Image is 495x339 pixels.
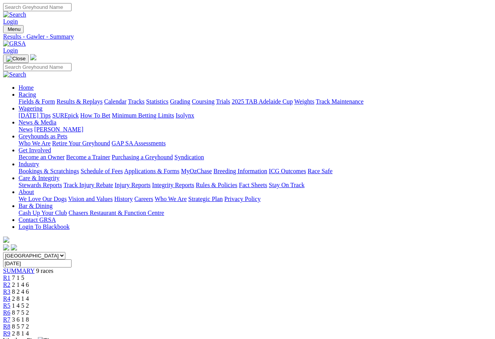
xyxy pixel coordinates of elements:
[3,40,26,47] img: GRSA
[12,330,29,337] span: 2 8 1 4
[19,98,492,105] div: Racing
[19,182,62,188] a: Stewards Reports
[68,210,164,216] a: Chasers Restaurant & Function Centre
[19,91,36,98] a: Racing
[19,105,43,112] a: Wagering
[19,175,60,181] a: Care & Integrity
[19,210,492,216] div: Bar & Dining
[269,168,306,174] a: ICG Outcomes
[152,182,194,188] a: Integrity Reports
[3,63,72,71] input: Search
[3,33,492,40] div: Results - Gawler - Summary
[19,140,492,147] div: Greyhounds as Pets
[66,154,110,160] a: Become a Trainer
[19,112,492,119] div: Wagering
[3,323,10,330] a: R8
[19,168,79,174] a: Bookings & Scratchings
[3,18,18,25] a: Login
[52,112,79,119] a: SUREpick
[6,56,26,62] img: Close
[19,203,53,209] a: Bar & Dining
[3,281,10,288] a: R2
[19,84,34,91] a: Home
[19,126,492,133] div: News & Media
[170,98,190,105] a: Grading
[19,154,492,161] div: Get Involved
[19,154,65,160] a: Become an Owner
[19,126,32,133] a: News
[3,288,10,295] a: R3
[112,154,173,160] a: Purchasing a Greyhound
[19,196,492,203] div: About
[12,302,29,309] span: 1 4 5 2
[3,274,10,281] a: R1
[269,182,304,188] a: Stay On Track
[12,274,24,281] span: 7 1 5
[52,140,110,147] a: Retire Your Greyhound
[12,323,29,330] span: 8 5 7 2
[3,47,18,54] a: Login
[12,316,29,323] span: 3 6 1 8
[19,112,51,119] a: [DATE] Tips
[196,182,237,188] a: Rules & Policies
[8,26,20,32] span: Menu
[188,196,223,202] a: Strategic Plan
[19,196,67,202] a: We Love Our Dogs
[12,309,29,316] span: 8 7 5 2
[124,168,179,174] a: Applications & Forms
[19,216,56,223] a: Contact GRSA
[114,196,133,202] a: History
[3,55,29,63] button: Toggle navigation
[128,98,145,105] a: Tracks
[112,140,166,147] a: GAP SA Assessments
[12,288,29,295] span: 8 2 4 6
[224,196,261,202] a: Privacy Policy
[216,98,230,105] a: Trials
[19,210,67,216] a: Cash Up Your Club
[56,98,102,105] a: Results & Replays
[12,281,29,288] span: 2 1 4 6
[19,119,56,126] a: News & Media
[3,267,34,274] a: SUMMARY
[146,98,169,105] a: Statistics
[19,223,70,230] a: Login To Blackbook
[63,182,113,188] a: Track Injury Rebate
[213,168,267,174] a: Breeding Information
[80,168,123,174] a: Schedule of Fees
[176,112,194,119] a: Isolynx
[192,98,215,105] a: Coursing
[134,196,153,202] a: Careers
[19,147,51,153] a: Get Involved
[3,237,9,243] img: logo-grsa-white.png
[104,98,126,105] a: Calendar
[30,54,36,60] img: logo-grsa-white.png
[19,161,39,167] a: Industry
[3,3,72,11] input: Search
[239,182,267,188] a: Fact Sheets
[3,259,72,267] input: Select date
[112,112,174,119] a: Minimum Betting Limits
[3,244,9,250] img: facebook.svg
[155,196,187,202] a: Who We Are
[68,196,113,202] a: Vision and Values
[3,309,10,316] a: R6
[19,98,55,105] a: Fields & Form
[3,302,10,309] a: R5
[12,295,29,302] span: 2 8 1 4
[232,98,293,105] a: 2025 TAB Adelaide Cup
[19,182,492,189] div: Care & Integrity
[19,140,51,147] a: Who We Are
[3,295,10,302] a: R4
[3,330,10,337] a: R9
[34,126,83,133] a: [PERSON_NAME]
[114,182,150,188] a: Injury Reports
